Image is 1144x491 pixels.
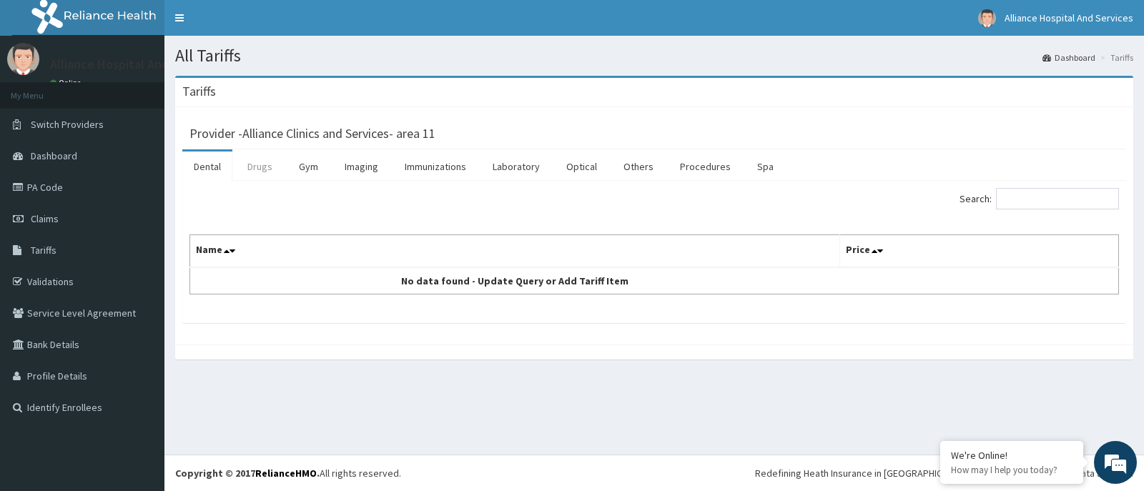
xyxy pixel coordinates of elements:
input: Search: [996,188,1119,209]
a: Spa [746,152,785,182]
p: How may I help you today? [951,464,1072,476]
div: We're Online! [951,449,1072,462]
a: Dashboard [1042,51,1095,64]
h1: All Tariffs [175,46,1133,65]
a: Gym [287,152,330,182]
footer: All rights reserved. [164,455,1144,491]
span: Switch Providers [31,118,104,131]
a: Imaging [333,152,390,182]
span: Alliance Hospital And Services [1005,11,1133,24]
img: User Image [7,43,39,75]
a: Online [50,78,84,88]
span: Dashboard [31,149,77,162]
a: Immunizations [393,152,478,182]
a: Procedures [669,152,742,182]
h3: Provider - Alliance Clinics and Services- area 11 [189,127,435,140]
span: Claims [31,212,59,225]
h3: Tariffs [182,85,216,98]
th: Name [190,235,840,268]
li: Tariffs [1097,51,1133,64]
strong: Copyright © 2017 . [175,467,320,480]
a: Dental [182,152,232,182]
td: No data found - Update Query or Add Tariff Item [190,267,840,294]
p: Alliance Hospital And Services [50,58,219,71]
a: RelianceHMO [255,467,317,480]
th: Price [840,235,1119,268]
a: Others [612,152,665,182]
label: Search: [960,188,1119,209]
a: Drugs [236,152,284,182]
img: User Image [978,9,996,27]
a: Optical [555,152,608,182]
a: Laboratory [481,152,551,182]
span: Tariffs [31,244,56,257]
div: Redefining Heath Insurance in [GEOGRAPHIC_DATA] using Telemedicine and Data Science! [755,466,1133,480]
